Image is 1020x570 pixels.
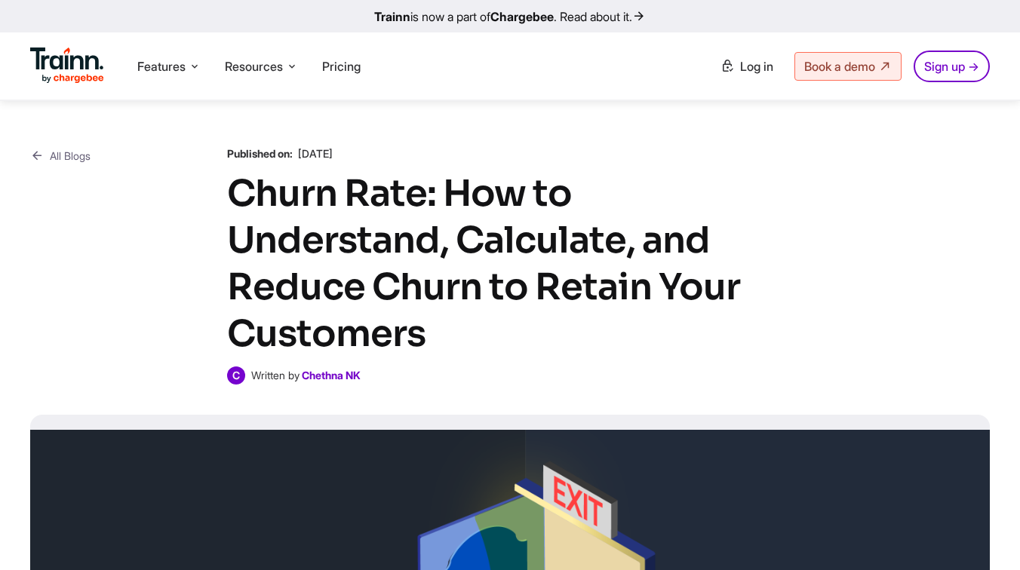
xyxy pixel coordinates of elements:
span: Features [137,58,186,75]
a: Chethna NK [302,369,361,382]
h1: Churn Rate: How to Understand, Calculate, and Reduce Churn to Retain Your Customers [227,170,793,357]
a: Sign up → [914,51,990,82]
a: Pricing [322,59,361,74]
span: Written by [251,369,300,382]
iframe: Chat Widget [945,498,1020,570]
span: C [227,366,245,385]
span: Resources [225,58,283,75]
a: All Blogs [30,146,91,165]
b: Trainn [374,9,410,24]
a: Log in [711,53,782,80]
img: Trainn Logo [30,47,104,84]
span: Log in [740,59,773,74]
b: Chargebee [490,9,554,24]
b: Published on: [227,147,293,160]
a: Book a demo [794,52,902,81]
span: [DATE] [298,147,333,160]
span: Book a demo [804,59,875,74]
